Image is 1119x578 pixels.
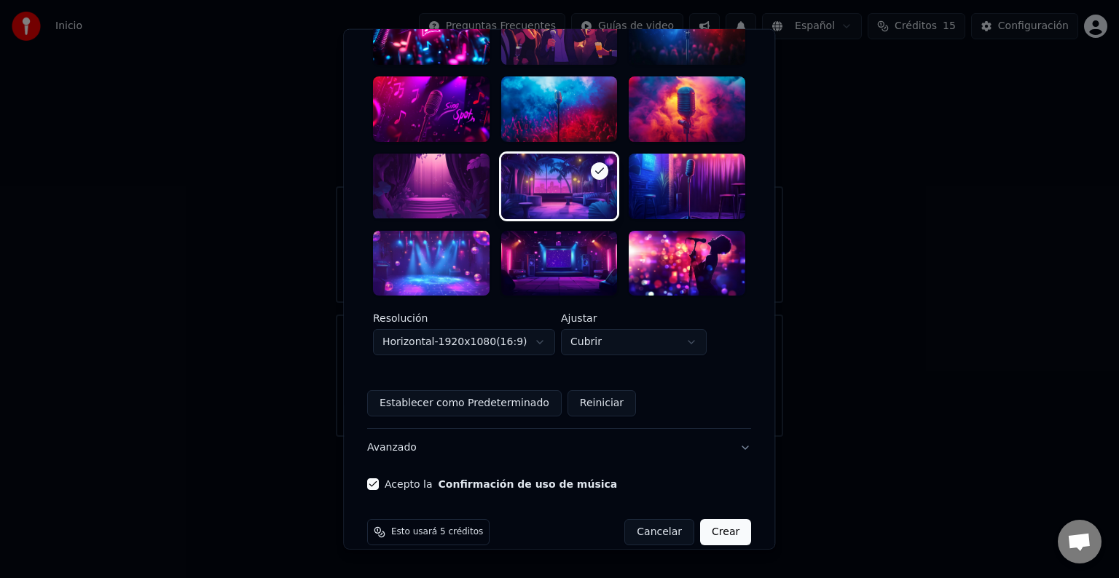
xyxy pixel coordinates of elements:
button: Cancelar [625,519,695,545]
span: Esto usará 5 créditos [391,526,483,538]
label: Ajustar [561,313,707,323]
button: Avanzado [367,429,751,467]
button: Acepto la [439,479,618,489]
label: Acepto la [385,479,617,489]
button: Reiniciar [568,390,636,416]
button: Establecer como Predeterminado [367,390,562,416]
button: Crear [700,519,751,545]
label: Resolución [373,313,555,323]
